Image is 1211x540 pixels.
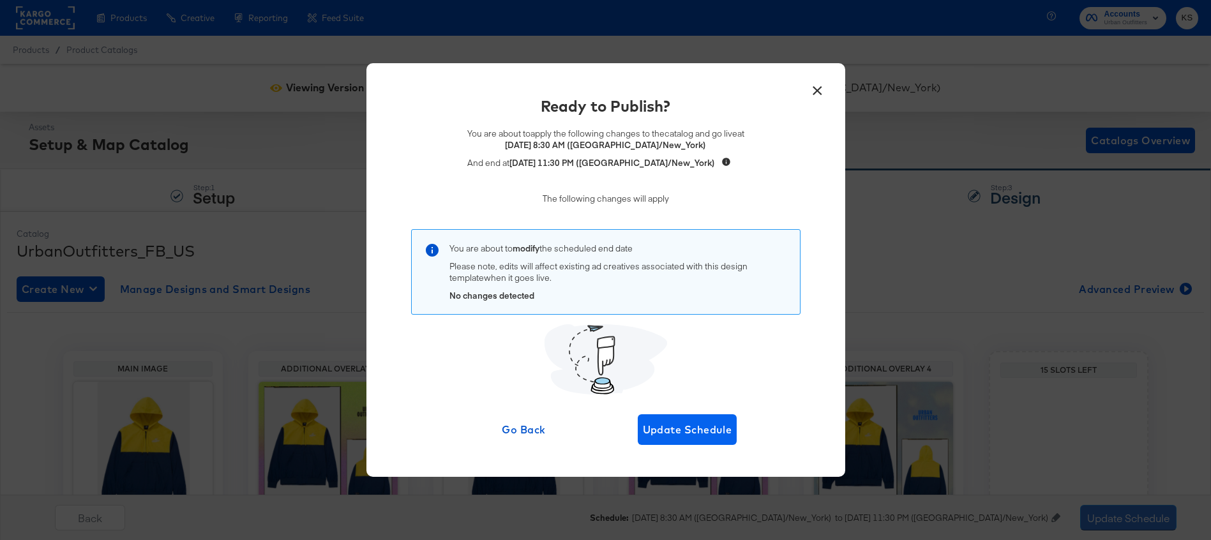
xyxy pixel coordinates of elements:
strong: [DATE] 11:30 PM ([GEOGRAPHIC_DATA]/New_York) [509,157,715,169]
p: You are about to apply the following changes to the catalog and go live at [467,128,744,151]
div: Ready to Publish? [541,95,670,117]
span: Go Back [479,421,569,439]
strong: [DATE] 8:30 AM ([GEOGRAPHIC_DATA]/New_York) [505,139,706,151]
div: And end at [467,157,509,181]
button: Go Back [474,414,574,445]
button: × [806,76,829,99]
p: Please note, edits will affect existing ad creatives associated with this design template when it... [449,260,787,284]
button: Update Schedule [638,414,737,445]
span: Update Schedule [643,421,732,439]
p: The following changes will apply [467,193,744,205]
strong: modify [513,243,539,254]
p: You are about to the scheduled end date [449,243,787,255]
strong: No changes detected [449,290,534,301]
